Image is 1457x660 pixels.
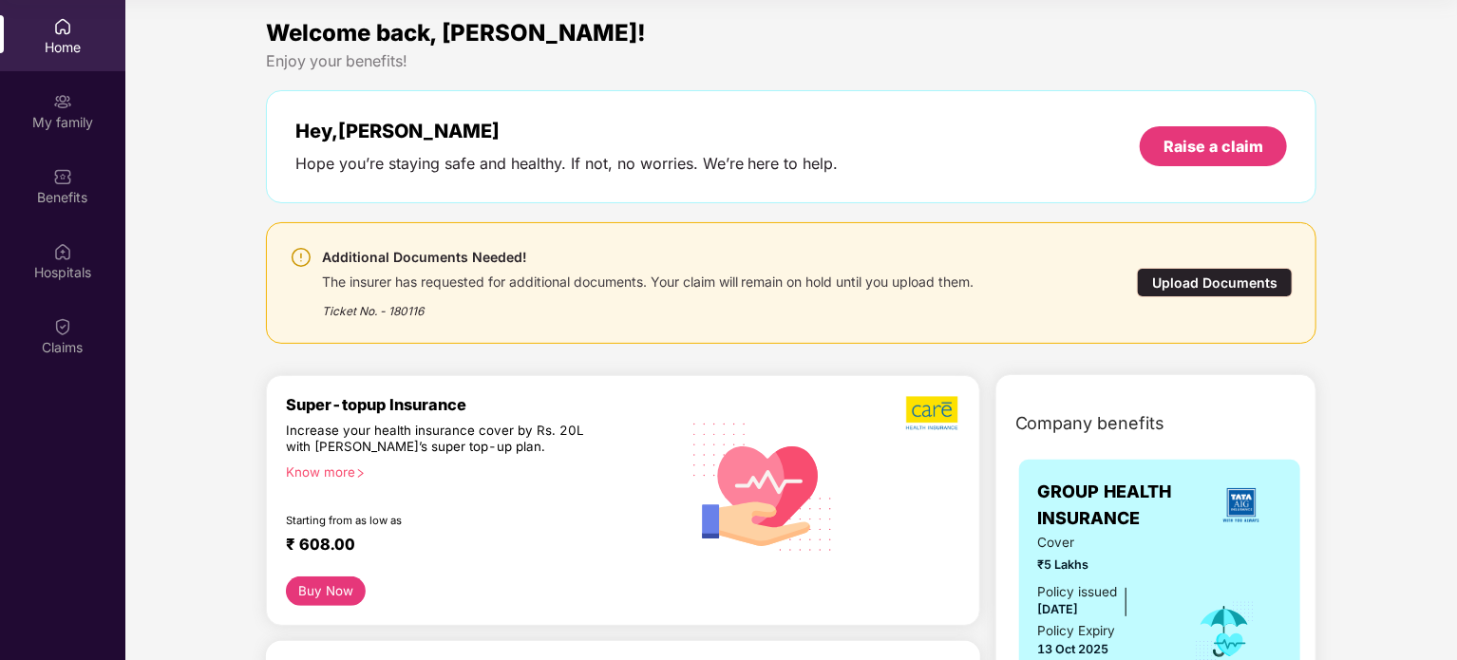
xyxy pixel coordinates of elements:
img: svg+xml;base64,PHN2ZyBpZD0iSG9tZSIgeG1sbnM9Imh0dHA6Ly93d3cudzMub3JnLzIwMDAvc3ZnIiB3aWR0aD0iMjAiIG... [53,17,72,36]
span: 13 Oct 2025 [1038,642,1109,656]
span: [DATE] [1038,602,1079,616]
div: Super-topup Insurance [286,395,679,414]
span: Cover [1038,533,1168,553]
span: ₹5 Lakhs [1038,556,1168,575]
div: Enjoy your benefits! [266,51,1317,71]
img: svg+xml;base64,PHN2ZyBpZD0iQ2xhaW0iIHhtbG5zPSJodHRwOi8vd3d3LnczLm9yZy8yMDAwL3N2ZyIgd2lkdGg9IjIwIi... [53,317,72,336]
div: Policy Expiry [1038,621,1116,641]
div: The insurer has requested for additional documents. Your claim will remain on hold until you uplo... [322,269,974,291]
img: b5dec4f62d2307b9de63beb79f102df3.png [906,395,960,431]
div: Increase your health insurance cover by Rs. 20L with [PERSON_NAME]’s super top-up plan. [286,423,597,457]
div: Know more [286,464,668,478]
div: ₹ 608.00 [286,535,660,557]
span: GROUP HEALTH INSURANCE [1038,479,1202,533]
div: Hey, [PERSON_NAME] [295,120,839,142]
img: insurerLogo [1216,480,1267,531]
div: Ticket No. - 180116 [322,291,974,320]
img: svg+xml;base64,PHN2ZyBpZD0iSG9zcGl0YWxzIiB4bWxucz0iaHR0cDovL3d3dy53My5vcmcvMjAwMC9zdmciIHdpZHRoPS... [53,242,72,261]
div: Starting from as low as [286,514,598,527]
button: Buy Now [286,576,367,606]
div: Hope you’re staying safe and healthy. If not, no worries. We’re here to help. [295,154,839,174]
img: svg+xml;base64,PHN2ZyB3aWR0aD0iMjAiIGhlaWdodD0iMjAiIHZpZXdCb3g9IjAgMCAyMCAyMCIgZmlsbD0ibm9uZSIgeG... [53,92,72,111]
img: svg+xml;base64,PHN2ZyBpZD0iQmVuZWZpdHMiIHhtbG5zPSJodHRwOi8vd3d3LnczLm9yZy8yMDAwL3N2ZyIgd2lkdGg9Ij... [53,167,72,186]
div: Upload Documents [1137,268,1293,297]
div: Policy issued [1038,582,1118,602]
span: Company benefits [1015,410,1165,437]
div: Raise a claim [1164,136,1263,157]
span: Welcome back, [PERSON_NAME]! [266,19,646,47]
img: svg+xml;base64,PHN2ZyB4bWxucz0iaHR0cDovL3d3dy53My5vcmcvMjAwMC9zdmciIHhtbG5zOnhsaW5rPSJodHRwOi8vd3... [679,400,848,572]
img: svg+xml;base64,PHN2ZyBpZD0iV2FybmluZ18tXzI0eDI0IiBkYXRhLW5hbWU9Ildhcm5pbmcgLSAyNHgyNCIgeG1sbnM9Im... [290,246,312,269]
div: Additional Documents Needed! [322,246,974,269]
span: right [355,468,366,479]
